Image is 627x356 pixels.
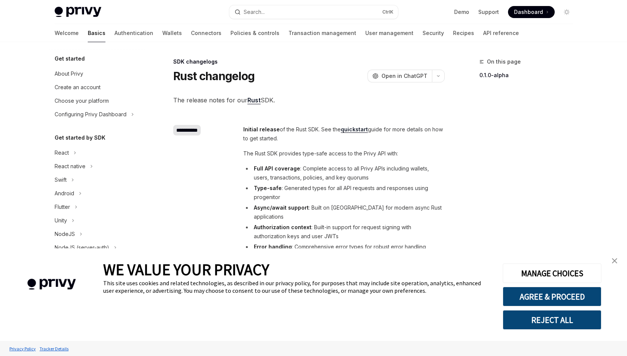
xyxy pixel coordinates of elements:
div: Flutter [55,202,70,211]
button: Toggle Swift section [49,173,145,187]
div: Configuring Privy Dashboard [55,110,127,119]
a: Dashboard [508,6,555,18]
button: Open in ChatGPT [368,70,432,82]
a: Connectors [191,24,221,42]
button: Toggle NodeJS (server-auth) section [49,241,145,254]
strong: Initial release [243,126,280,132]
div: NodeJS (server-auth) [55,243,109,252]
a: Policies & controls [230,24,279,42]
a: Authentication [114,24,153,42]
div: React native [55,162,85,171]
button: Toggle NodeJS section [49,227,145,241]
button: Toggle React section [49,146,145,160]
div: React [55,148,69,157]
button: MANAGE CHOICES [503,263,601,283]
a: Transaction management [288,24,356,42]
span: Dashboard [514,8,543,16]
strong: Error handling [254,243,292,250]
strong: Authorization context [254,224,311,230]
a: Privacy Policy [8,342,38,355]
button: REJECT ALL [503,310,601,330]
a: Wallets [162,24,182,42]
li: : Built-in support for request signing with authorization keys and user JWTs [243,223,444,241]
div: Swift [55,175,67,184]
button: AGREE & PROCEED [503,287,601,306]
span: The Rust SDK provides type-safe access to the Privy API with: [243,149,444,158]
span: Ctrl K [382,9,394,15]
li: : Complete access to all Privy APIs including wallets, users, transactions, policies, and key quo... [243,164,444,182]
span: of the Rust SDK. See the guide for more details on how to get started. [243,125,444,143]
a: Support [478,8,499,16]
li: : Comprehensive error types for robust error handling [243,242,444,251]
strong: Async/await support [254,204,309,211]
button: Toggle Configuring Privy Dashboard section [49,108,145,121]
span: Open in ChatGPT [381,72,427,80]
span: WE VALUE YOUR PRIVACY [103,260,269,279]
button: Toggle Unity section [49,214,145,227]
div: NodeJS [55,230,75,239]
button: Toggle Flutter section [49,200,145,214]
div: Android [55,189,74,198]
a: Demo [454,8,469,16]
a: quickstart [341,126,368,133]
strong: Full API coverage [254,165,300,172]
img: close banner [612,258,617,263]
li: : Generated types for all API requests and responses using progenitor [243,184,444,202]
button: Toggle dark mode [561,6,573,18]
a: Recipes [453,24,474,42]
button: Toggle React native section [49,160,145,173]
a: Create an account [49,81,145,94]
a: About Privy [49,67,145,81]
button: Toggle Android section [49,187,145,200]
a: Tracker Details [38,342,70,355]
h1: Rust changelog [173,69,255,83]
div: This site uses cookies and related technologies, as described in our privacy policy, for purposes... [103,279,491,294]
button: Open search [229,5,398,19]
img: light logo [55,7,101,17]
a: close banner [607,253,622,268]
a: Welcome [55,24,79,42]
a: API reference [483,24,519,42]
div: SDK changelogs [173,58,445,65]
strong: Type-safe [254,185,282,191]
span: The release notes for our SDK. [173,95,445,105]
li: : Built on [GEOGRAPHIC_DATA] for modern async Rust applications [243,203,444,221]
h5: Get started [55,54,85,63]
div: Choose your platform [55,96,109,105]
div: Search... [244,8,265,17]
img: company logo [11,268,92,301]
div: Unity [55,216,67,225]
a: 0.1.0-alpha [479,69,579,81]
div: About Privy [55,69,83,78]
span: On this page [487,57,521,66]
a: Security [423,24,444,42]
a: Basics [88,24,105,42]
a: User management [365,24,413,42]
a: Rust [247,96,261,104]
a: Choose your platform [49,94,145,108]
div: Create an account [55,83,101,92]
h5: Get started by SDK [55,133,105,142]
